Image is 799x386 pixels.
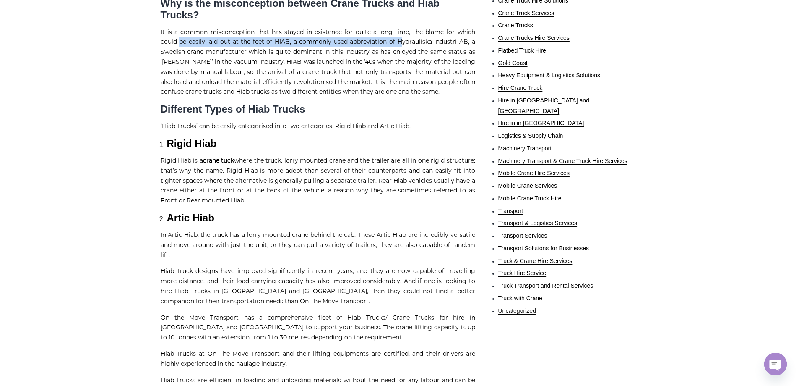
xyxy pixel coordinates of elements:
[498,220,578,226] a: Transport & Logistics Services
[498,60,528,66] a: Gold Coast
[203,157,234,164] a: crane tuck
[498,47,546,54] a: Flatbed Truck Hire
[498,84,543,91] a: Hire Crane Truck
[498,158,627,164] a: Machinery Transport & Crane Truck Hire Services
[161,230,475,260] p: In Artic Hiab, the truck has a lorry mounted crane behind the cab. These Artic Hiab are incredibl...
[161,156,475,206] p: Rigid Hiab is a where the truck, lorry mounted crane and the trailer are all in one rigid structu...
[498,22,533,29] a: Crane Trucks
[498,195,562,202] a: Mobile Crane Truck Hire
[161,266,475,306] p: Hiab Truck designs have improved significantly in recent years, and they are now capable of trave...
[167,138,217,149] strong: Rigid Hiab
[161,313,475,343] p: On the Move Transport has a comprehensive fleet of Hiab Trucks/ Crane Trucks for hire in [GEOGRAP...
[498,257,573,264] a: Truck & Crane Hire Services
[498,207,523,214] a: Transport
[498,307,536,314] a: Uncategorized
[498,145,552,152] a: Machinery Transport
[498,97,589,114] a: Hire in [GEOGRAPHIC_DATA] and [GEOGRAPHIC_DATA]
[498,10,554,16] a: Crane Truck Services
[167,212,214,223] strong: Artic Hiab
[498,270,547,276] a: Truck Hire Service
[161,349,475,369] p: Hiab Trucks at On The Move Transport and their lifting equipments are certified, and their driver...
[498,245,589,252] a: Transport Solutions for Businesses
[498,295,542,302] a: Truck with Crane
[498,72,601,79] a: Heavy Equipment & Logistics Solutions
[498,132,563,139] a: Logistics & Supply Chain
[498,282,593,289] a: Truck Transport and Rental Services
[498,120,584,126] a: Hire in in [GEOGRAPHIC_DATA]
[161,121,475,131] p: ‘Hiab Trucks’ can be easily categorised into two categories, Rigid Hiab and Artic Hiab.
[498,232,547,239] a: Transport Services
[498,170,570,176] a: Mobile Crane Hire Services
[161,27,475,97] p: It is a common misconception that has stayed in existence for quite a long time, the blame for wh...
[161,103,305,115] strong: Different Types of Hiab Trucks
[498,182,557,189] a: Mobile Crane Services
[498,34,570,41] a: Crane Trucks Hire Services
